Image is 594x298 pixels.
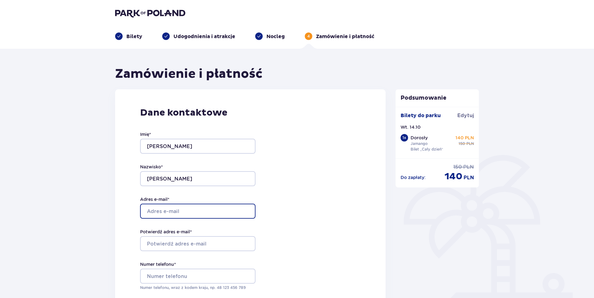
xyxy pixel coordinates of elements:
[115,66,263,82] h1: Zamówienie i płatność
[140,229,192,235] label: Potwierdź adres e-mail *
[140,285,256,291] p: Numer telefonu, wraz z kodem kraju, np. 48 ​123 ​456 ​789
[126,33,142,40] p: Bilety
[140,196,169,202] label: Adres e-mail *
[316,33,374,40] p: Zamówienie i płatność
[466,141,474,147] span: PLN
[307,33,310,39] p: 4
[140,131,151,137] label: Imię *
[401,112,441,119] p: Bilety do parku
[455,135,474,141] p: 140 PLN
[115,9,185,17] img: Park of Poland logo
[140,139,256,154] input: Imię
[401,174,426,181] p: Do zapłaty :
[140,164,163,170] label: Nazwisko *
[459,141,465,147] span: 150
[140,236,256,251] input: Potwierdź adres e-mail
[401,124,421,130] p: Wt. 14.10
[453,164,462,171] span: 150
[411,147,443,152] p: Bilet „Cały dzień”
[162,32,235,40] div: Udogodnienia i atrakcje
[401,134,408,142] div: 1 x
[255,32,285,40] div: Nocleg
[457,112,474,119] span: Edytuj
[396,94,479,102] p: Podsumowanie
[411,141,428,147] p: Jamango
[173,33,235,40] p: Udogodnienia i atrakcje
[140,107,361,119] p: Dane kontaktowe
[411,135,428,141] p: Dorosły
[140,269,256,284] input: Numer telefonu
[140,261,176,267] label: Numer telefonu *
[445,171,462,182] span: 140
[266,33,285,40] p: Nocleg
[305,32,374,40] div: 4Zamówienie i płatność
[140,171,256,186] input: Nazwisko
[140,204,256,219] input: Adres e-mail
[464,174,474,181] span: PLN
[463,164,474,171] span: PLN
[115,32,142,40] div: Bilety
